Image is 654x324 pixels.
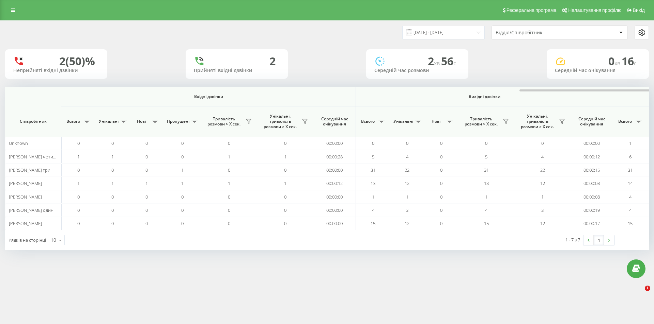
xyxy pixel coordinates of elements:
[284,220,286,226] span: 0
[571,137,613,150] td: 00:00:00
[284,167,286,173] span: 0
[111,194,114,200] span: 0
[181,140,184,146] span: 0
[284,140,286,146] span: 0
[374,68,460,73] div: Середній час розмови
[631,286,647,302] iframe: Intercom live chat
[111,220,114,226] span: 0
[608,54,622,68] span: 0
[65,119,82,124] span: Всього
[372,207,374,213] span: 4
[145,167,148,173] span: 0
[11,119,55,124] span: Співробітник
[111,140,114,146] span: 0
[406,140,408,146] span: 0
[518,114,557,130] span: Унікальні, тривалість розмови > Х сек.
[145,154,148,160] span: 0
[181,180,184,186] span: 1
[393,119,413,124] span: Унікальні
[628,180,633,186] span: 14
[145,220,148,226] span: 0
[79,94,338,99] span: Вхідні дзвінки
[318,116,351,127] span: Середній час очікування
[145,194,148,200] span: 0
[440,180,442,186] span: 0
[284,194,286,200] span: 0
[434,59,441,67] span: хв
[571,177,613,190] td: 00:00:08
[111,207,114,213] span: 0
[405,180,409,186] span: 12
[145,180,148,186] span: 1
[440,167,442,173] span: 0
[13,68,99,73] div: Неприйняті вхідні дзвінки
[313,150,356,163] td: 00:00:28
[9,220,42,226] span: [PERSON_NAME]
[440,140,442,146] span: 0
[228,140,230,146] span: 0
[145,140,148,146] span: 0
[181,207,184,213] span: 0
[371,180,375,186] span: 13
[111,180,114,186] span: 1
[181,220,184,226] span: 0
[77,207,80,213] span: 0
[629,154,632,160] span: 6
[568,7,621,13] span: Налаштування профілю
[181,167,184,173] span: 1
[145,207,148,213] span: 0
[427,119,445,124] span: Нові
[541,154,544,160] span: 4
[540,220,545,226] span: 12
[571,190,613,203] td: 00:00:08
[228,194,230,200] span: 0
[462,116,501,127] span: Тривалість розмови > Х сек.
[371,167,375,173] span: 31
[284,207,286,213] span: 0
[313,137,356,150] td: 00:00:00
[9,167,50,173] span: [PERSON_NAME] три
[204,116,244,127] span: Тривалість розмови > Х сек.
[541,140,544,146] span: 0
[485,140,487,146] span: 0
[571,217,613,230] td: 00:00:17
[9,154,59,160] span: [PERSON_NAME] чотири
[77,140,80,146] span: 0
[111,154,114,160] span: 1
[541,207,544,213] span: 3
[406,194,408,200] span: 1
[77,220,80,226] span: 0
[614,59,622,67] span: хв
[571,150,613,163] td: 00:00:12
[576,116,608,127] span: Середній час очікування
[313,217,356,230] td: 00:00:00
[228,207,230,213] span: 0
[372,154,374,160] span: 5
[371,220,375,226] span: 15
[440,194,442,200] span: 0
[9,207,53,213] span: [PERSON_NAME] один
[594,235,604,245] a: 1
[99,119,119,124] span: Унікальні
[453,59,456,67] span: c
[313,164,356,177] td: 00:00:00
[571,204,613,217] td: 00:00:19
[540,167,545,173] span: 22
[405,220,409,226] span: 12
[633,7,645,13] span: Вихід
[77,167,80,173] span: 0
[59,55,95,68] div: 2 (50)%
[181,194,184,200] span: 0
[485,154,487,160] span: 5
[77,154,80,160] span: 1
[406,207,408,213] span: 3
[167,119,189,124] span: Пропущені
[133,119,150,124] span: Нові
[406,154,408,160] span: 4
[9,194,42,200] span: [PERSON_NAME]
[622,54,637,68] span: 16
[372,94,597,99] span: Вихідні дзвінки
[269,55,276,68] div: 2
[629,194,632,200] span: 4
[541,194,544,200] span: 1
